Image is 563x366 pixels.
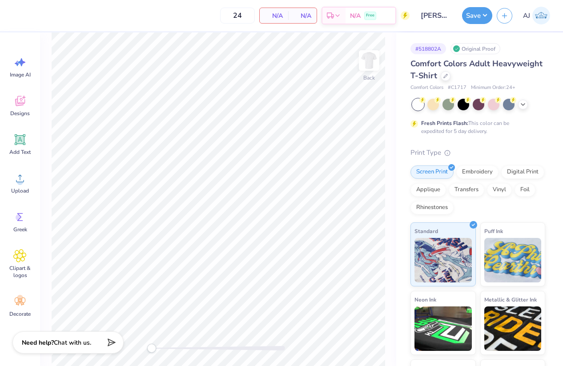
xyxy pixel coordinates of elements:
[484,238,542,282] img: Puff Ink
[410,84,443,92] span: Comfort Colors
[366,12,374,19] span: Free
[414,238,472,282] img: Standard
[523,11,530,21] span: AJ
[54,338,91,347] span: Chat with us.
[9,310,31,318] span: Decorate
[9,149,31,156] span: Add Text
[11,187,29,194] span: Upload
[421,120,468,127] strong: Fresh Prints Flash:
[421,119,531,135] div: This color can be expedited for 5 day delivery.
[414,306,472,351] img: Neon Ink
[484,226,503,236] span: Puff Ink
[350,11,361,20] span: N/A
[414,7,458,24] input: Untitled Design
[147,344,156,353] div: Accessibility label
[410,165,454,179] div: Screen Print
[10,71,31,78] span: Image AI
[220,8,255,24] input: – –
[462,7,492,24] button: Save
[484,306,542,351] img: Metallic & Glitter Ink
[13,226,27,233] span: Greek
[532,7,550,24] img: Armiel John Calzada
[10,110,30,117] span: Designs
[414,226,438,236] span: Standard
[410,201,454,214] div: Rhinestones
[519,7,554,24] a: AJ
[410,148,545,158] div: Print Type
[448,84,466,92] span: # C1717
[410,43,446,54] div: # 518802A
[414,295,436,304] span: Neon Ink
[410,183,446,197] div: Applique
[5,265,35,279] span: Clipart & logos
[363,74,375,82] div: Back
[456,165,499,179] div: Embroidery
[450,43,500,54] div: Original Proof
[487,183,512,197] div: Vinyl
[515,183,535,197] div: Foil
[501,165,544,179] div: Digital Print
[265,11,283,20] span: N/A
[484,295,537,304] span: Metallic & Glitter Ink
[471,84,515,92] span: Minimum Order: 24 +
[360,52,378,69] img: Back
[294,11,311,20] span: N/A
[449,183,484,197] div: Transfers
[22,338,54,347] strong: Need help?
[410,58,543,81] span: Comfort Colors Adult Heavyweight T-Shirt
